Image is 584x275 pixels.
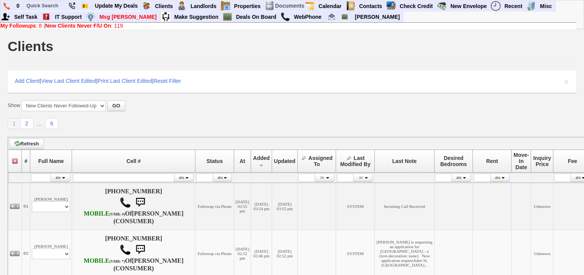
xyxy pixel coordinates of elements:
[8,40,53,53] h1: Clients
[22,183,30,230] td: 01
[447,1,490,11] a: New Envelope
[328,13,335,20] img: Renata@HomeSweetHomeProperties.com
[84,210,110,217] font: MOBILE
[38,158,64,164] span: Full Name
[152,1,176,11] a: Clients
[305,1,315,11] img: appt_icon.png
[341,13,348,20] img: chalkboard.png
[1,12,10,21] img: myadd.png
[491,1,500,11] img: recent.png
[8,102,20,109] label: Show
[265,1,274,11] img: docs.png
[74,188,194,225] h4: [PHONE_NUMBER] Of (CONSUMER)
[440,155,467,167] span: Desired Bedrooms
[82,3,88,9] img: Bookmark.png
[74,235,194,272] h4: [PHONE_NUMBER] Of (CONSUMER)
[84,257,110,264] font: MOBILE
[84,257,125,264] b: Verizon Wireless
[23,1,66,10] input: Quick Search
[513,152,529,170] span: Move-In Date
[501,1,526,11] a: Recent
[133,195,148,210] img: sms.png
[386,1,396,11] img: creditreport.png
[15,78,40,84] a: Add Client
[45,23,111,29] b: New Clients Never F/U On
[45,118,58,129] a: 6
[486,158,498,164] span: Rent
[109,259,125,263] font: (VMB: *)
[52,12,85,22] a: IT Support
[568,158,577,164] span: Fee
[0,23,42,29] a: My Followups: 8
[375,183,435,230] td: Incoming Call Received
[9,138,44,149] a: Refresh
[281,12,290,21] img: call.png
[177,1,187,11] img: landlord.png
[274,158,295,164] span: Updated
[120,197,131,208] img: call.png
[233,12,280,22] a: Deals On Board
[336,183,375,230] td: SYSTEM
[21,118,33,129] a: 2
[207,158,223,164] span: Status
[392,158,417,164] span: Last Note
[132,257,184,264] b: [PERSON_NAME]
[126,158,141,164] span: Cell #
[13,1,23,11] a: 0
[33,119,46,129] a: ...
[315,1,345,11] a: Calendar
[352,12,403,22] a: [PERSON_NAME]
[533,155,551,167] span: Inquiry Price
[107,100,125,111] button: GO
[30,183,72,230] td: [PERSON_NAME]
[527,1,536,11] img: officebldg.png
[531,183,553,230] td: Unknown
[3,3,10,10] img: phone.png
[253,155,270,161] span: Added
[41,78,96,84] a: View Last Client Edited
[92,1,141,11] a: Update My Deals
[86,12,95,21] img: money.png
[109,212,125,216] font: (VMB: #)
[11,12,41,22] a: Self Task
[133,242,148,257] img: sms.png
[437,1,446,11] img: gmoney.png
[291,12,325,22] a: WebPhone
[0,23,576,29] div: |
[221,1,230,11] img: properties.png
[132,210,184,217] b: [PERSON_NAME]
[8,71,576,93] div: | | |
[195,183,234,230] td: Followup via Phone
[308,155,333,167] span: Assigned To
[171,12,222,22] a: Make Suggestion
[141,1,151,11] img: clients.png
[397,1,436,11] a: Check Credit
[537,1,555,11] a: Misc
[187,1,220,11] a: Landlords
[120,244,131,255] img: call.png
[8,118,21,129] a: 1
[0,23,36,29] b: My Followups
[234,183,251,230] td: [DATE] 03:55 pm
[231,1,264,11] a: Properties
[98,78,152,84] a: Print Last Client Edited
[84,210,125,217] b: AT&T Wireless
[22,150,30,172] th: #
[161,12,171,21] img: su2.jpg
[275,1,305,11] td: Documents
[356,1,386,11] a: Contacts
[240,158,245,164] span: At
[223,12,232,21] img: chalkboard.png
[41,12,51,21] img: help2.png
[340,155,371,167] span: Last Modified By
[96,12,160,22] a: Msg [PERSON_NAME]
[272,183,297,230] td: [DATE] 03:55 pm
[154,78,181,84] a: Reset Filter
[99,14,156,20] font: Msg [PERSON_NAME]
[346,1,355,11] img: contact.png
[45,23,123,29] a: New Clients Never F/U On: 119
[251,183,272,230] td: [DATE] 03:54 pm
[69,3,75,9] img: phone22.png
